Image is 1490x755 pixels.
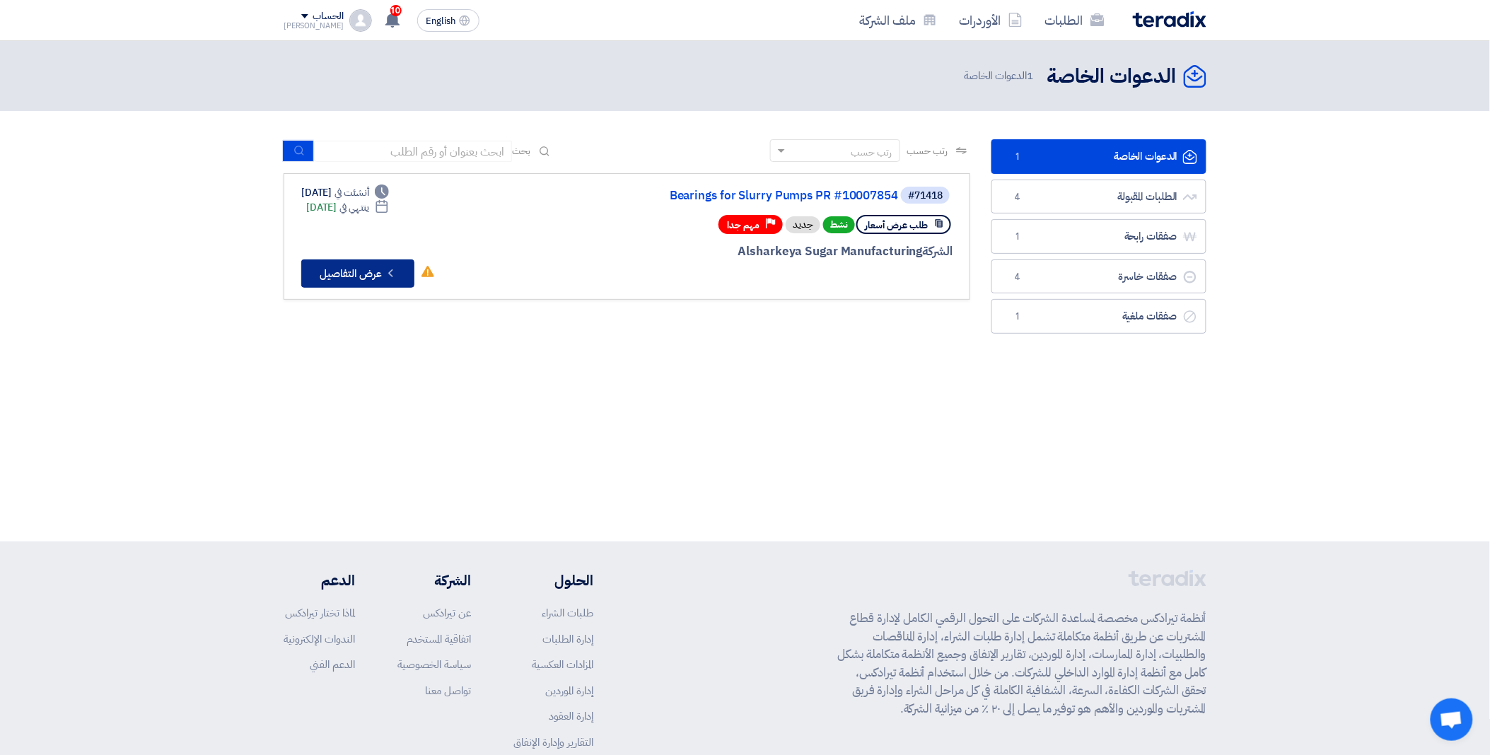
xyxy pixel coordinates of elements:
[426,16,456,26] span: English
[397,657,471,672] a: سياسة الخصوصية
[1431,698,1473,741] div: Open chat
[615,189,898,202] a: Bearings for Slurry Pumps PR #10007854
[284,631,355,647] a: الندوات الإلكترونية
[907,144,948,158] span: رتب حسب
[339,200,368,215] span: ينتهي في
[823,216,855,233] span: نشط
[1009,310,1026,324] span: 1
[542,605,593,621] a: طلبات الشراء
[542,631,593,647] a: إدارة الطلبات
[851,145,892,160] div: رتب حسب
[545,683,593,698] a: إدارة الموردين
[923,242,953,260] span: الشركة
[417,9,479,32] button: English
[865,218,928,232] span: طلب عرض أسعار
[964,68,1036,84] span: الدعوات الخاصة
[991,139,1206,174] a: الدعوات الخاصة1
[549,708,593,724] a: إدارة العقود
[301,259,414,288] button: عرض التفاصيل
[512,144,530,158] span: بحث
[1009,270,1026,284] span: 4
[991,259,1206,294] a: صفقات خاسرة4
[612,242,953,261] div: Alsharkeya Sugar Manufacturing
[786,216,820,233] div: جديد
[423,605,471,621] a: عن تيرادكس
[848,4,948,37] a: ملف الشركة
[727,218,759,232] span: مهم جدا
[837,609,1206,718] p: أنظمة تيرادكس مخصصة لمساعدة الشركات على التحول الرقمي الكامل لإدارة قطاع المشتريات عن طريق أنظمة ...
[407,631,471,647] a: اتفاقية المستخدم
[314,141,512,162] input: ابحث بعنوان أو رقم الطلب
[948,4,1034,37] a: الأوردرات
[285,605,355,621] a: لماذا تختار تيرادكس
[313,11,343,23] div: الحساب
[513,734,593,750] a: التقارير وإدارة الإنفاق
[991,219,1206,254] a: صفقات رابحة1
[390,5,402,16] span: 10
[513,570,593,591] li: الحلول
[1027,68,1033,83] span: 1
[397,570,471,591] li: الشركة
[908,191,943,201] div: #71418
[284,570,355,591] li: الدعم
[284,22,344,30] div: [PERSON_NAME]
[425,683,471,698] a: تواصل معنا
[532,657,593,672] a: المزادات العكسية
[1133,11,1206,28] img: Teradix logo
[991,299,1206,334] a: صفقات ملغية1
[1034,4,1116,37] a: الطلبات
[1009,150,1026,164] span: 1
[310,657,355,672] a: الدعم الفني
[1009,230,1026,244] span: 1
[349,9,372,32] img: profile_test.png
[991,180,1206,214] a: الطلبات المقبولة4
[301,185,389,200] div: [DATE]
[306,200,389,215] div: [DATE]
[334,185,368,200] span: أنشئت في
[1009,190,1026,204] span: 4
[1047,63,1177,90] h2: الدعوات الخاصة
